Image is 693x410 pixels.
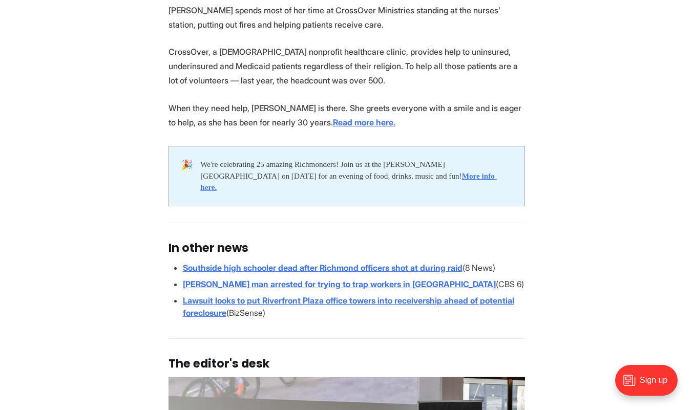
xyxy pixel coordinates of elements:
[169,101,525,130] p: When they need help, [PERSON_NAME] is there. She greets everyone with a smile and is eager to hel...
[169,3,525,32] p: [PERSON_NAME] spends most of her time at CrossOver Ministries standing at the nurses’ station, pu...
[183,294,525,319] li: (BizSense)
[183,278,525,290] li: (CBS 6)
[169,357,525,371] h3: The editor's desk
[606,360,693,410] iframe: portal-trigger
[183,279,496,289] a: [PERSON_NAME] man arrested for trying to trap workers in [GEOGRAPHIC_DATA]
[183,262,525,274] li: (8 News)
[181,159,201,193] div: 🎉
[333,117,395,127] a: Read more here.
[200,159,512,193] div: We're celebrating 25 amazing Richmonders! Join us at the [PERSON_NAME][GEOGRAPHIC_DATA] on [DATE]...
[169,45,525,88] p: CrossOver, a [DEMOGRAPHIC_DATA] nonprofit healthcare clinic, provides help to uninsured, underins...
[183,295,514,318] a: Lawsuit looks to put Riverfront Plaza office towers into receivership ahead of potential foreclosure
[169,242,525,255] h3: In other news
[183,263,463,273] a: Southside high schooler dead after Richmond officers shot at during raid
